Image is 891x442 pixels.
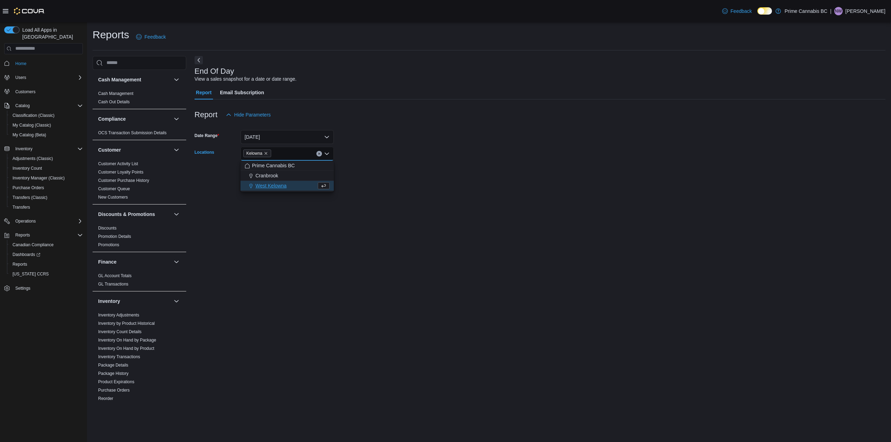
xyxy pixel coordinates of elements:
div: Finance [93,272,186,291]
a: Package History [98,371,128,376]
a: Inventory Transactions [98,354,140,359]
button: Inventory Manager (Classic) [7,173,86,183]
label: Locations [195,150,214,155]
a: Promotions [98,242,119,247]
span: Reorder [98,396,113,401]
span: Inventory by Product Historical [98,321,155,326]
a: Customer Loyalty Points [98,170,143,175]
button: Customers [1,87,86,97]
h3: Compliance [98,115,126,122]
span: Users [13,73,83,82]
button: Compliance [172,115,181,123]
span: Cranbrook [255,172,278,179]
a: Inventory Count [10,164,45,172]
a: Inventory On Hand by Product [98,346,154,351]
span: Transfers [13,204,30,210]
span: Transfers [10,203,83,211]
span: Promotions [98,242,119,248]
a: GL Transactions [98,282,128,287]
span: Classification (Classic) [13,113,55,118]
a: Inventory Manager (Classic) [10,174,68,182]
button: Finance [98,258,171,265]
button: [US_STATE] CCRS [7,269,86,279]
button: Operations [13,217,39,225]
span: Inventory Transactions [98,354,140,360]
span: Cash Out Details [98,99,130,105]
a: Classification (Classic) [10,111,57,120]
button: Reports [7,259,86,269]
nav: Complex example [4,56,83,312]
span: Kelowna [246,150,262,157]
button: Cash Management [172,75,181,84]
span: GL Account Totals [98,273,132,279]
span: Package History [98,371,128,376]
p: [PERSON_NAME] [845,7,885,15]
button: Reports [1,230,86,240]
span: West Kelowna [255,182,286,189]
span: Home [13,59,83,68]
h3: Finance [98,258,117,265]
span: Feedback [731,8,752,15]
div: Compliance [93,129,186,140]
button: Hide Parameters [223,108,274,122]
a: My Catalog (Classic) [10,121,54,129]
button: Users [13,73,29,82]
a: Home [13,59,29,68]
span: Customer Queue [98,186,130,192]
span: Canadian Compliance [10,241,83,249]
span: Customers [13,87,83,96]
a: GL Account Totals [98,273,132,278]
span: Dashboards [13,252,40,257]
div: Choose from the following options [241,161,334,191]
a: My Catalog (Beta) [10,131,49,139]
a: New Customers [98,195,128,200]
span: Reports [10,260,83,268]
span: Purchase Orders [10,184,83,192]
span: NW [835,7,842,15]
span: Home [15,61,26,66]
button: Finance [172,258,181,266]
button: Catalog [13,102,32,110]
button: Cash Management [98,76,171,83]
span: Purchase Orders [13,185,44,191]
button: Cranbrook [241,171,334,181]
a: Transfers (Classic) [10,193,50,202]
span: Cash Management [98,91,133,96]
a: Customer Activity List [98,161,138,166]
a: Settings [13,284,33,292]
span: OCS Transaction Submission Details [98,130,167,136]
span: Customers [15,89,36,95]
button: West Kelowna [241,181,334,191]
button: Purchase Orders [7,183,86,193]
span: Inventory Count Details [98,329,142,335]
div: Customer [93,160,186,204]
button: Prime Cannabis BC [241,161,334,171]
div: Discounts & Promotions [93,224,186,252]
span: Adjustments (Classic) [10,154,83,163]
span: Inventory Count [10,164,83,172]
button: Catalog [1,101,86,111]
span: Inventory Adjustments [98,312,139,318]
button: Inventory [98,298,171,305]
span: Washington CCRS [10,270,83,278]
span: Operations [13,217,83,225]
span: Report [196,86,212,99]
button: Reports [13,231,33,239]
a: Package Details [98,363,128,368]
span: Inventory Count [13,166,42,171]
span: Customer Purchase History [98,178,149,183]
a: Customer Queue [98,186,130,191]
a: Product Expirations [98,379,134,384]
button: Inventory [1,144,86,154]
button: Clear input [316,151,322,156]
span: Email Subscription [220,86,264,99]
span: Kelowna [243,150,271,157]
span: Product Expirations [98,379,134,385]
h3: Discounts & Promotions [98,211,155,218]
span: Catalog [13,102,83,110]
a: Adjustments (Classic) [10,154,56,163]
div: Cash Management [93,89,186,109]
div: Nikki Wheadon-Nicholson [834,7,843,15]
